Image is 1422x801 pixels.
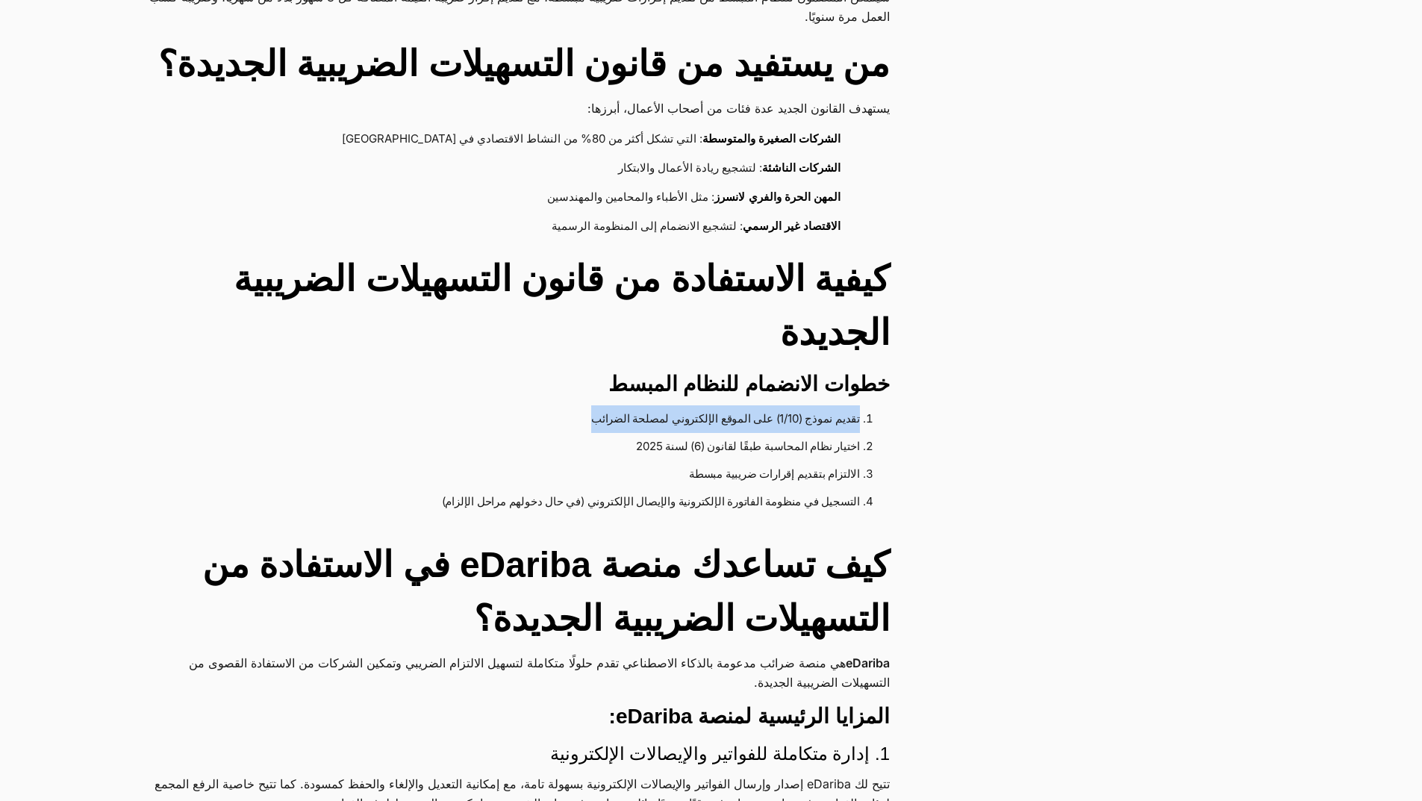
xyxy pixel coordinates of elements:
a: eDariba [846,653,890,673]
strong: المهن الحرة والفري لانسرز [714,190,841,203]
li: تقديم نموذج (1/10) على الموقع الإلكتروني لمصلحة الضرائب [174,405,860,433]
p: يستهدف القانون الجديد عدة فئات من أصحاب الأعمال، أبرزها: [146,99,890,118]
li: : مثل الأطباء والمحامين والمهندسين [161,184,860,213]
h3: خطوات الانضمام للنظام المبسط [146,371,890,398]
li: اختيار نظام المحاسبة طبقًا لقانون (6) لسنة 2025 [174,433,860,461]
strong: الاقتصاد غير الرسمي [743,219,841,232]
strong: الشركات الناشئة [762,161,841,174]
h2: كيف تساعدك منصة eDariba في الاستفادة من التسهيلات الضريبية الجديدة؟ [146,538,890,646]
li: التسجيل في منظومة الفاتورة الإلكترونية والإيصال الإلكتروني (في حال دخولهم مراحل الإلزام) [174,488,860,516]
strong: الشركات الصغيرة والمتوسطة [702,132,841,145]
li: : لتشجيع ريادة الأعمال والابتكار [161,155,860,184]
li: الالتزام بتقديم إقرارات ضريبية مبسطة [174,461,860,488]
h2: كيفية الاستفادة من قانون التسهيلات الضريبية الجديدة [146,252,890,360]
p: هي منصة ضرائب مدعومة بالذكاء الاصطناعي تقدم حلولًا متكاملة لتسهيل الالتزام الضريبي وتمكين الشركات... [146,653,890,692]
li: : لتشجيع الانضمام إلى المنظومة الرسمية [161,213,860,242]
li: : التي تشكل أكثر من 80% من النشاط الاقتصادي في [GEOGRAPHIC_DATA] [161,125,860,155]
h2: من يستفيد من قانون التسهيلات الضريبية الجديدة؟ [146,37,890,91]
h3: المزايا الرئيسية لمنصة eDariba: [146,703,890,730]
h4: 1. إدارة متكاملة للفواتير والإيصالات الإلكترونية [146,741,890,767]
